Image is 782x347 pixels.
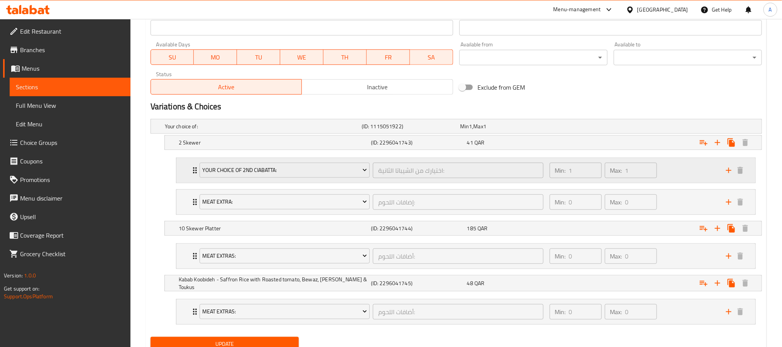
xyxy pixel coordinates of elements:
[170,240,762,272] li: Expand
[697,136,711,150] button: Add choice group
[200,163,370,178] button: Your Choice Of 2nd Ciabatta:
[711,136,724,150] button: Add new choice
[323,49,367,65] button: TH
[724,136,738,150] button: Clone new choice
[197,52,234,63] span: MO
[202,251,367,261] span: Meat Extras:
[738,136,752,150] button: Delete 2 Skewer
[4,291,53,301] a: Support.OpsPlatform
[4,270,23,281] span: Version:
[165,276,762,291] div: Expand
[362,122,457,130] h5: (ID: 1115051922)
[370,52,407,63] span: FR
[555,252,566,261] p: Min:
[10,115,130,133] a: Edit Menu
[474,278,484,288] span: QAR
[200,304,370,320] button: Meat Extras:
[194,49,237,65] button: MO
[459,50,608,65] div: ​
[327,52,364,63] span: TH
[22,64,124,73] span: Menus
[410,49,453,65] button: SA
[179,225,368,232] h5: 10 Skewer Platter
[3,152,130,170] a: Coupons
[3,189,130,208] a: Menu disclaimer
[474,121,483,131] span: Max
[3,226,130,245] a: Coverage Report
[724,221,738,235] button: Clone new choice
[154,82,299,93] span: Active
[20,249,124,259] span: Grocery Checklist
[555,307,566,316] p: Min:
[20,175,124,184] span: Promotions
[483,121,486,131] span: 1
[738,221,752,235] button: Delete 10 Skewer Platter
[3,22,130,41] a: Edit Restaurant
[20,45,124,54] span: Branches
[24,270,36,281] span: 1.0.0
[283,52,320,63] span: WE
[170,155,762,186] li: Expand
[371,139,464,146] h5: (ID: 2296041743)
[3,208,130,226] a: Upsell
[723,196,735,208] button: add
[610,252,622,261] p: Max:
[151,49,194,65] button: SU
[614,50,762,65] div: ​
[165,122,359,130] h5: Your choice of:
[735,165,746,176] button: delete
[10,78,130,96] a: Sections
[20,231,124,240] span: Coverage Report
[3,41,130,59] a: Branches
[154,52,191,63] span: SU
[202,197,367,207] span: Meat Extra:
[735,196,746,208] button: delete
[240,52,277,63] span: TU
[371,225,464,232] h5: (ID: 2296041744)
[477,223,487,233] span: QAR
[151,119,762,133] div: Expand
[170,186,762,218] li: Expand
[474,138,484,148] span: QAR
[20,27,124,36] span: Edit Restaurant
[165,221,762,235] div: Expand
[165,136,762,150] div: Expand
[200,194,370,210] button: Meat Extra:
[151,79,302,95] button: Active
[202,165,367,175] span: Your Choice Of 2nd Ciabatta:
[467,138,473,148] span: 41
[3,170,130,189] a: Promotions
[200,248,370,264] button: Meat Extras:
[20,194,124,203] span: Menu disclaimer
[555,166,566,175] p: Min:
[697,276,711,290] button: Add choice group
[10,96,130,115] a: Full Menu View
[20,212,124,221] span: Upsell
[16,101,124,110] span: Full Menu View
[467,223,476,233] span: 185
[202,307,367,316] span: Meat Extras:
[711,221,724,235] button: Add new choice
[20,138,124,147] span: Choice Groups
[610,307,622,316] p: Max:
[724,276,738,290] button: Clone new choice
[237,49,280,65] button: TU
[3,59,130,78] a: Menus
[735,306,746,318] button: delete
[738,276,752,290] button: Delete Kabab Koobideh - Saffron Rice with Roasted tomato, Bewaz, Cacik & Toukus
[176,190,755,214] div: Expand
[553,5,601,14] div: Menu-management
[477,83,525,92] span: Exclude from GEM
[711,276,724,290] button: Add new choice
[4,284,39,294] span: Get support on:
[769,5,772,14] span: A
[610,197,622,207] p: Max:
[16,119,124,129] span: Edit Menu
[176,244,755,269] div: Expand
[637,5,688,14] div: [GEOGRAPHIC_DATA]
[176,299,755,324] div: Expand
[371,279,464,287] h5: (ID: 2296041745)
[176,158,755,183] div: Expand
[3,245,130,263] a: Grocery Checklist
[179,276,368,291] h5: Kabab Koobideh - Saffron Rice with Roasted tomato, Bewaz, [PERSON_NAME] & Toukus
